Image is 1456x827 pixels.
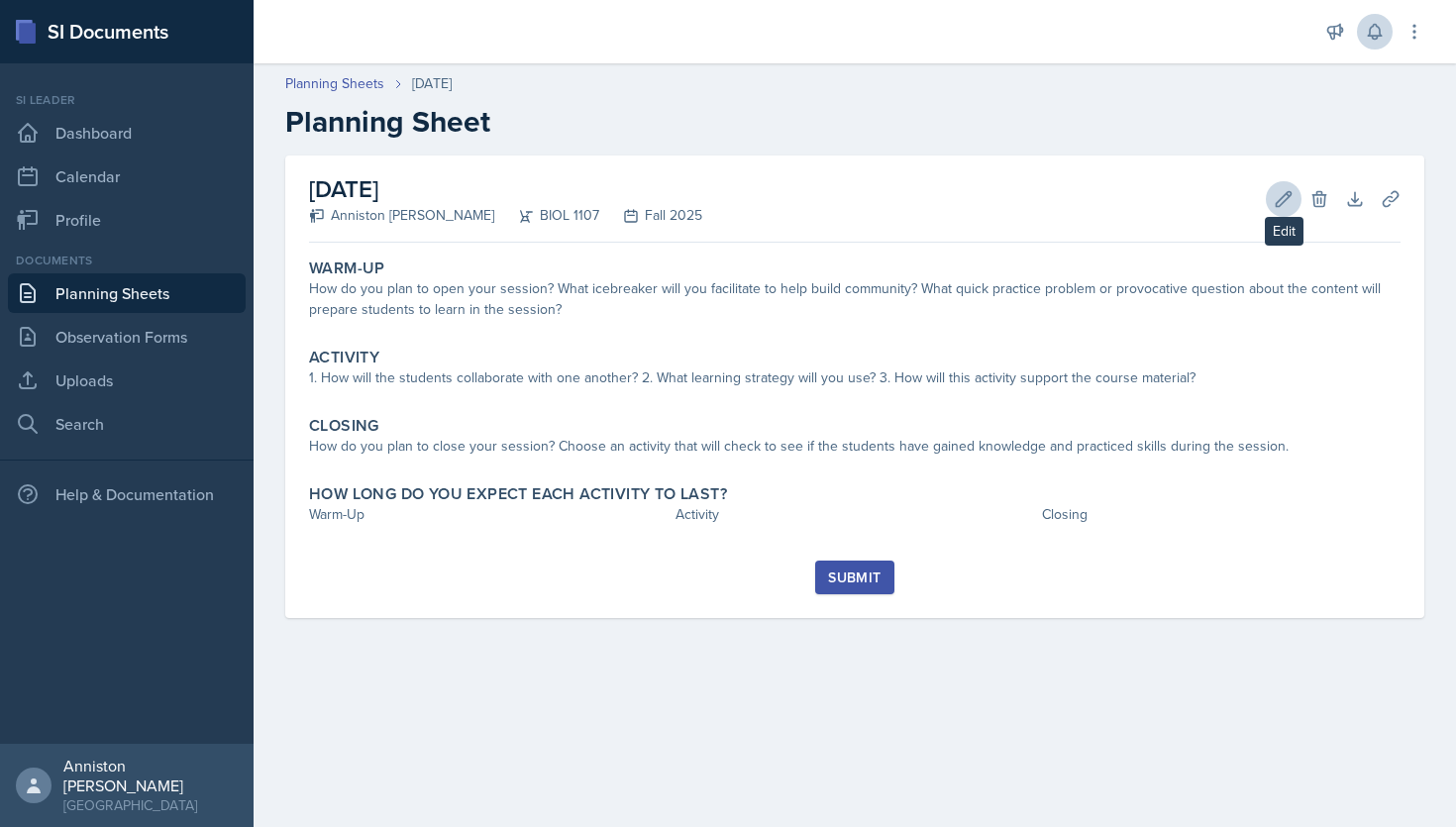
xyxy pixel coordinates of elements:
a: Dashboard [8,113,246,153]
div: How do you plan to open your session? What icebreaker will you facilitate to help build community... [309,278,1401,320]
div: How do you plan to close your session? Choose an activity that will check to see if the students ... [309,436,1401,457]
label: Warm-Up [309,258,385,278]
div: Documents [8,252,246,269]
button: Edit [1266,181,1301,217]
button: Submit [815,561,893,594]
label: Closing [309,416,379,436]
div: Fall 2025 [599,205,702,226]
div: [DATE] [412,73,452,94]
div: Anniston [PERSON_NAME] [63,756,238,795]
div: [GEOGRAPHIC_DATA] [63,795,238,815]
div: Help & Documentation [8,474,246,514]
div: Closing [1042,504,1401,525]
a: Search [8,404,246,444]
label: Activity [309,348,379,367]
a: Planning Sheets [285,73,384,94]
div: Warm-Up [309,504,668,525]
label: How long do you expect each activity to last? [309,484,727,504]
div: BIOL 1107 [494,205,599,226]
div: Si leader [8,91,246,109]
a: Observation Forms [8,317,246,357]
div: Anniston [PERSON_NAME] [309,205,494,226]
a: Profile [8,200,246,240]
a: Uploads [8,361,246,400]
h2: [DATE] [309,171,702,207]
div: 1. How will the students collaborate with one another? 2. What learning strategy will you use? 3.... [309,367,1401,388]
h2: Planning Sheet [285,104,1424,140]
a: Planning Sheets [8,273,246,313]
div: Activity [676,504,1034,525]
div: Submit [828,569,881,585]
a: Calendar [8,156,246,196]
